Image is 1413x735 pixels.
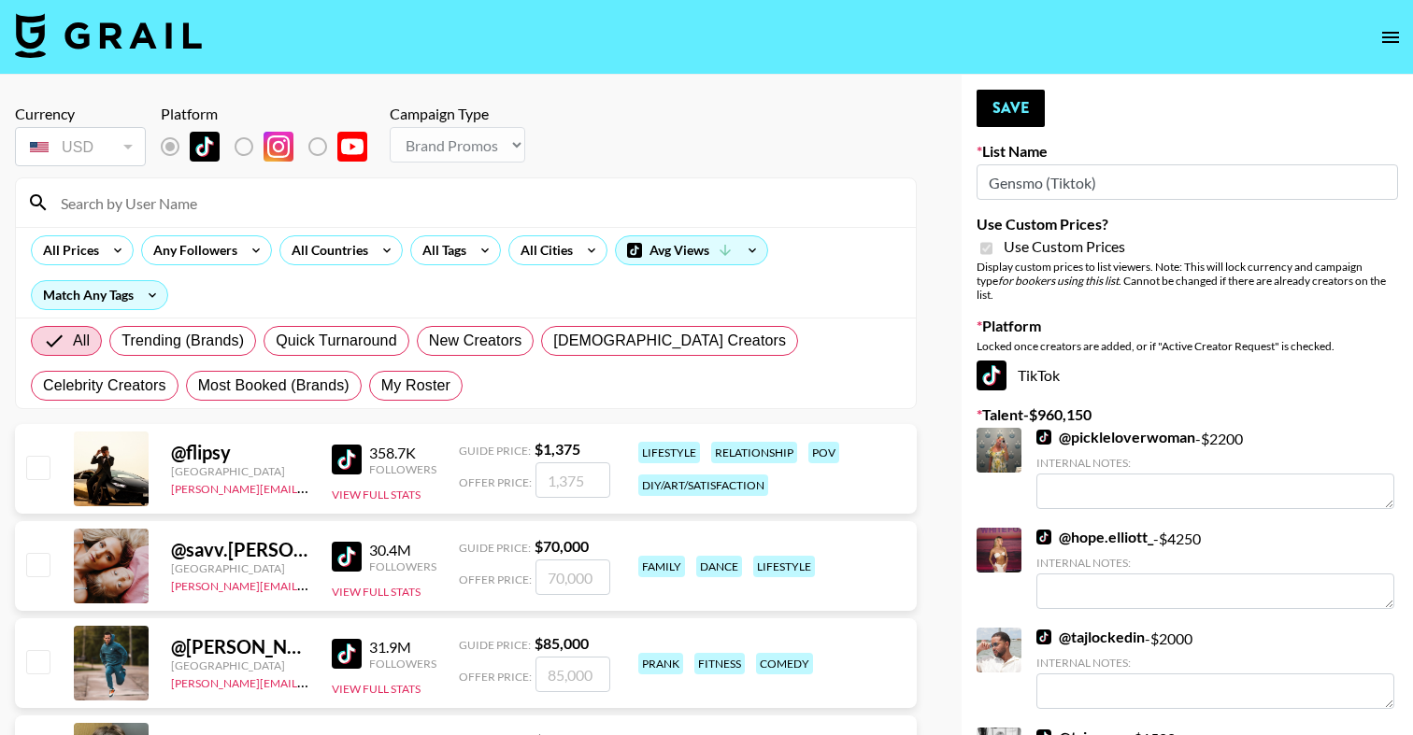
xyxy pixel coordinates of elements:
label: Use Custom Prices? [977,215,1398,233]
div: All Cities [509,236,577,264]
img: TikTok [1036,430,1051,445]
div: prank [638,653,683,674]
input: 70,000 [535,559,610,595]
div: diy/art/satisfaction [638,474,768,496]
strong: $ 1,375 [535,440,580,458]
em: for bookers using this list [998,274,1119,288]
div: [GEOGRAPHIC_DATA] [171,464,309,478]
span: Guide Price: [459,541,531,555]
div: 358.7K [369,444,436,462]
div: [GEOGRAPHIC_DATA] [171,561,309,575]
a: [PERSON_NAME][EMAIL_ADDRESS][DOMAIN_NAME] [171,478,448,496]
button: Save [977,90,1045,127]
button: View Full Stats [332,488,421,502]
div: Platform [161,105,382,123]
div: @ flipsy [171,441,309,464]
div: 31.9M [369,638,436,657]
span: Use Custom Prices [1004,237,1125,256]
span: Offer Price: [459,572,532,587]
div: lifestyle [753,556,815,577]
div: All Prices [32,236,103,264]
div: - $ 2200 [1036,428,1394,509]
strong: $ 85,000 [535,634,589,652]
div: Avg Views [616,236,767,264]
img: TikTok [1036,530,1051,544]
div: relationship [711,442,797,463]
span: All [73,330,90,352]
img: Grail Talent [15,13,202,58]
strong: $ 70,000 [535,537,589,555]
div: Match Any Tags [32,281,167,309]
div: USD [19,131,142,163]
div: All Countries [280,236,372,264]
div: [GEOGRAPHIC_DATA] [171,658,309,672]
div: @ savv.[PERSON_NAME] [171,538,309,561]
span: Offer Price: [459,475,532,489]
span: Offer Price: [459,670,532,684]
div: Followers [369,657,436,671]
div: Display custom prices to list viewers. Note: This will lock currency and campaign type . Cannot b... [977,260,1398,302]
label: Talent - $ 960,150 [977,405,1398,424]
img: TikTok [332,542,362,572]
label: List Name [977,142,1398,161]
div: Any Followers [142,236,241,264]
a: [PERSON_NAME][EMAIL_ADDRESS][DOMAIN_NAME] [171,575,448,593]
div: dance [696,556,742,577]
a: [PERSON_NAME][EMAIL_ADDRESS][DOMAIN_NAME] [171,672,448,690]
div: Currency [15,105,146,123]
div: Campaign Type [390,105,525,123]
span: Celebrity Creators [43,375,166,397]
button: open drawer [1372,19,1409,56]
span: Guide Price: [459,638,531,652]
img: TikTok [332,639,362,669]
img: TikTok [332,445,362,474]
div: All Tags [411,236,470,264]
span: Guide Price: [459,444,531,458]
div: Internal Notes: [1036,556,1394,570]
div: family [638,556,685,577]
div: fitness [694,653,745,674]
div: - $ 2000 [1036,628,1394,709]
span: My Roster [381,375,450,397]
div: Internal Notes: [1036,456,1394,470]
div: Currency is locked to USD [15,123,146,170]
div: Internal Notes: [1036,656,1394,670]
label: Platform [977,317,1398,335]
div: Followers [369,559,436,573]
div: pov [808,442,839,463]
div: Followers [369,462,436,476]
div: Locked once creators are added, or if "Active Creator Request" is checked. [977,339,1398,353]
span: Most Booked (Brands) [198,375,350,397]
div: lifestyle [638,442,700,463]
img: TikTok [977,360,1006,390]
button: View Full Stats [332,585,421,599]
span: Trending (Brands) [121,330,244,352]
span: [DEMOGRAPHIC_DATA] Creators [553,330,786,352]
span: Quick Turnaround [276,330,397,352]
img: TikTok [1036,629,1051,644]
a: @tajlockedin [1036,628,1145,646]
input: Search by User Name [50,188,905,218]
input: 85,000 [535,657,610,692]
div: 30.4M [369,541,436,559]
div: TikTok [977,360,1398,390]
img: YouTube [337,132,367,162]
div: comedy [756,653,813,674]
span: New Creators [429,330,522,352]
a: @hope.elliott_ [1036,528,1153,546]
div: - $ 4250 [1036,528,1394,609]
img: Instagram [264,132,293,162]
img: TikTok [190,132,220,162]
div: @ [PERSON_NAME].[PERSON_NAME] [171,635,309,658]
input: 1,375 [535,462,610,498]
div: List locked to TikTok. [161,127,382,166]
a: @pickleloverwoman [1036,428,1195,446]
button: View Full Stats [332,682,421,696]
